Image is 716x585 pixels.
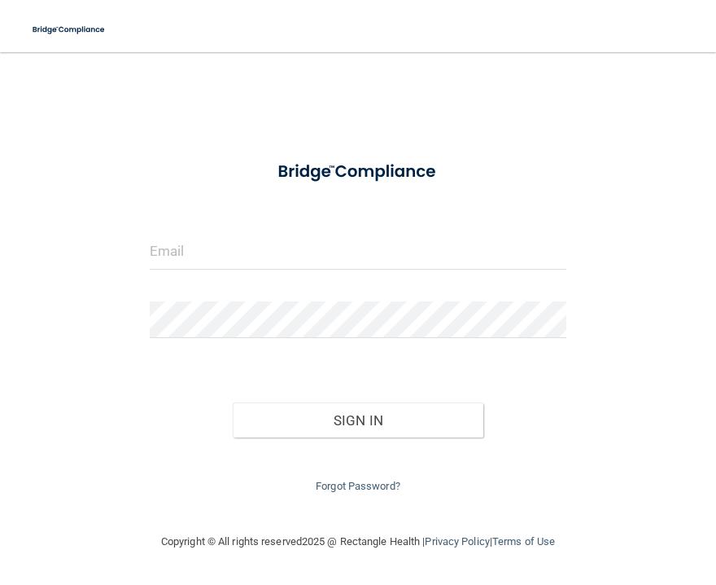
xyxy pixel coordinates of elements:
[260,150,456,194] img: bridge_compliance_login_screen.278c3ca4.svg
[316,480,400,492] a: Forgot Password?
[233,402,482,438] button: Sign In
[61,516,655,568] div: Copyright © All rights reserved 2025 @ Rectangle Health | |
[150,233,566,270] input: Email
[425,535,489,548] a: Privacy Policy
[492,535,555,548] a: Terms of Use
[24,13,114,46] img: bridge_compliance_login_screen.278c3ca4.svg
